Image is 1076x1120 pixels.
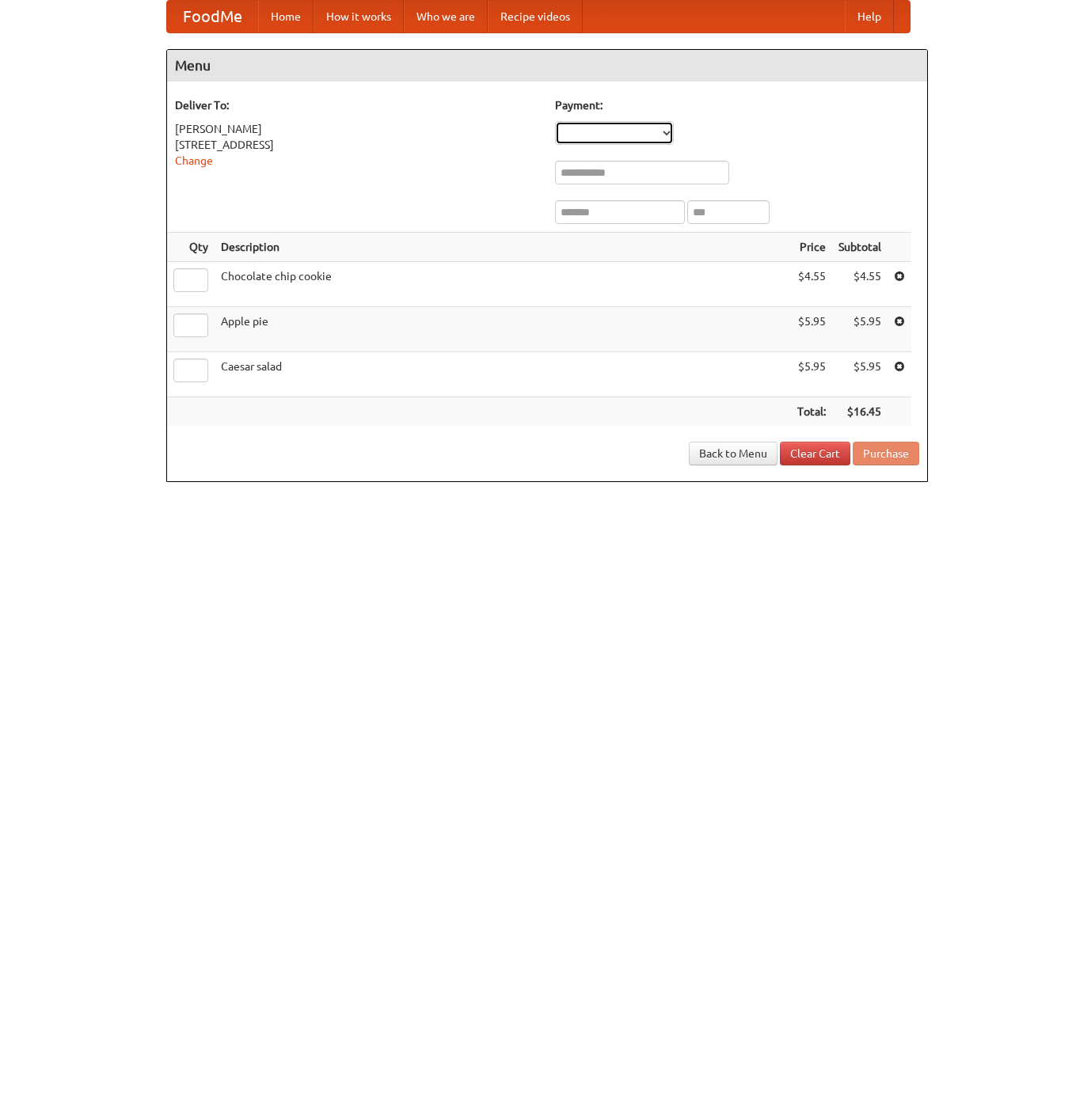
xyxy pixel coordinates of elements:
th: $16.45 [832,397,888,427]
a: FoodMe [167,1,258,32]
a: Back to Menu [689,442,778,465]
th: Total: [791,397,832,427]
h5: Deliver To: [175,97,539,113]
a: How it works [314,1,404,32]
div: [STREET_ADDRESS] [175,137,539,153]
th: Qty [167,233,215,262]
button: Purchase [853,442,919,465]
a: Recipe videos [488,1,583,32]
th: Price [791,233,832,262]
a: Home [258,1,314,32]
a: Who we are [404,1,488,32]
h4: Menu [167,50,927,82]
td: Caesar salad [215,352,791,397]
a: Clear Cart [780,442,850,465]
td: $4.55 [791,262,832,307]
a: Help [845,1,894,32]
h5: Payment: [555,97,919,113]
td: $5.95 [832,352,888,397]
th: Description [215,233,791,262]
td: $5.95 [791,307,832,352]
th: Subtotal [832,233,888,262]
td: $4.55 [832,262,888,307]
td: Chocolate chip cookie [215,262,791,307]
td: $5.95 [791,352,832,397]
div: [PERSON_NAME] [175,121,539,137]
a: Change [175,154,213,167]
td: $5.95 [832,307,888,352]
td: Apple pie [215,307,791,352]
